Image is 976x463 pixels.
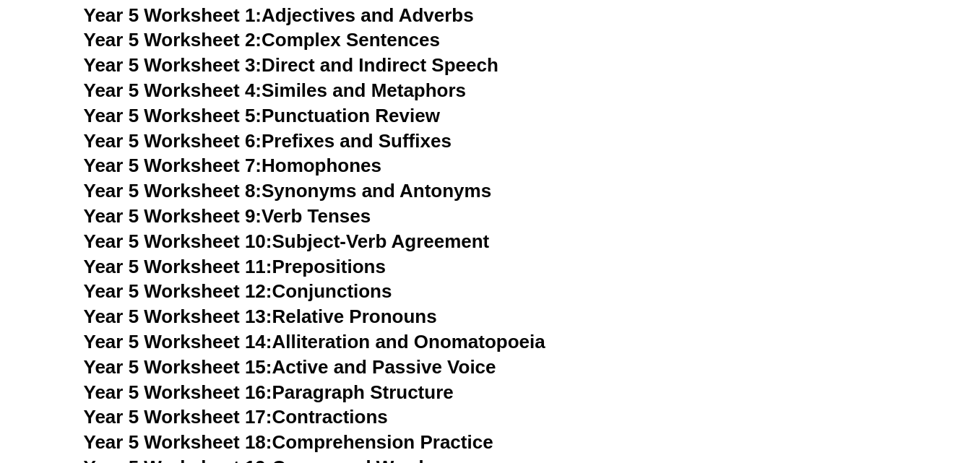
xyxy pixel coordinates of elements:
a: Year 5 Worksheet 3:Direct and Indirect Speech [84,54,498,76]
span: Year 5 Worksheet 18: [84,431,272,453]
span: Year 5 Worksheet 7: [84,155,262,176]
a: Year 5 Worksheet 7:Homophones [84,155,382,176]
span: Year 5 Worksheet 8: [84,180,262,202]
span: Year 5 Worksheet 9: [84,205,262,227]
a: Year 5 Worksheet 15:Active and Passive Voice [84,356,496,378]
span: Year 5 Worksheet 6: [84,130,262,152]
a: Year 5 Worksheet 16:Paragraph Structure [84,381,454,403]
span: Year 5 Worksheet 17: [84,406,272,428]
a: Year 5 Worksheet 5:Punctuation Review [84,105,440,126]
a: Year 5 Worksheet 4:Similes and Metaphors [84,79,467,101]
a: Year 5 Worksheet 9:Verb Tenses [84,205,371,227]
a: Year 5 Worksheet 14:Alliteration and Onomatopoeia [84,331,545,352]
span: Year 5 Worksheet 11: [84,256,272,277]
span: Year 5 Worksheet 15: [84,356,272,378]
span: Year 5 Worksheet 10: [84,230,272,252]
a: Year 5 Worksheet 13:Relative Pronouns [84,306,437,327]
a: Year 5 Worksheet 17:Contractions [84,406,388,428]
span: Year 5 Worksheet 12: [84,280,272,302]
iframe: Chat Widget [904,394,976,463]
a: Year 5 Worksheet 10:Subject-Verb Agreement [84,230,490,252]
span: Year 5 Worksheet 14: [84,331,272,352]
span: Year 5 Worksheet 13: [84,306,272,327]
span: Year 5 Worksheet 16: [84,381,272,403]
span: Year 5 Worksheet 1: [84,4,262,26]
a: Year 5 Worksheet 12:Conjunctions [84,280,392,302]
span: Year 5 Worksheet 5: [84,105,262,126]
span: Year 5 Worksheet 3: [84,54,262,76]
a: Year 5 Worksheet 6:Prefixes and Suffixes [84,130,452,152]
span: Year 5 Worksheet 2: [84,29,262,51]
a: Year 5 Worksheet 8:Synonyms and Antonyms [84,180,492,202]
a: Year 5 Worksheet 11:Prepositions [84,256,386,277]
a: Year 5 Worksheet 2:Complex Sentences [84,29,440,51]
span: Year 5 Worksheet 4: [84,79,262,101]
a: Year 5 Worksheet 18:Comprehension Practice [84,431,493,453]
a: Year 5 Worksheet 1:Adjectives and Adverbs [84,4,474,26]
